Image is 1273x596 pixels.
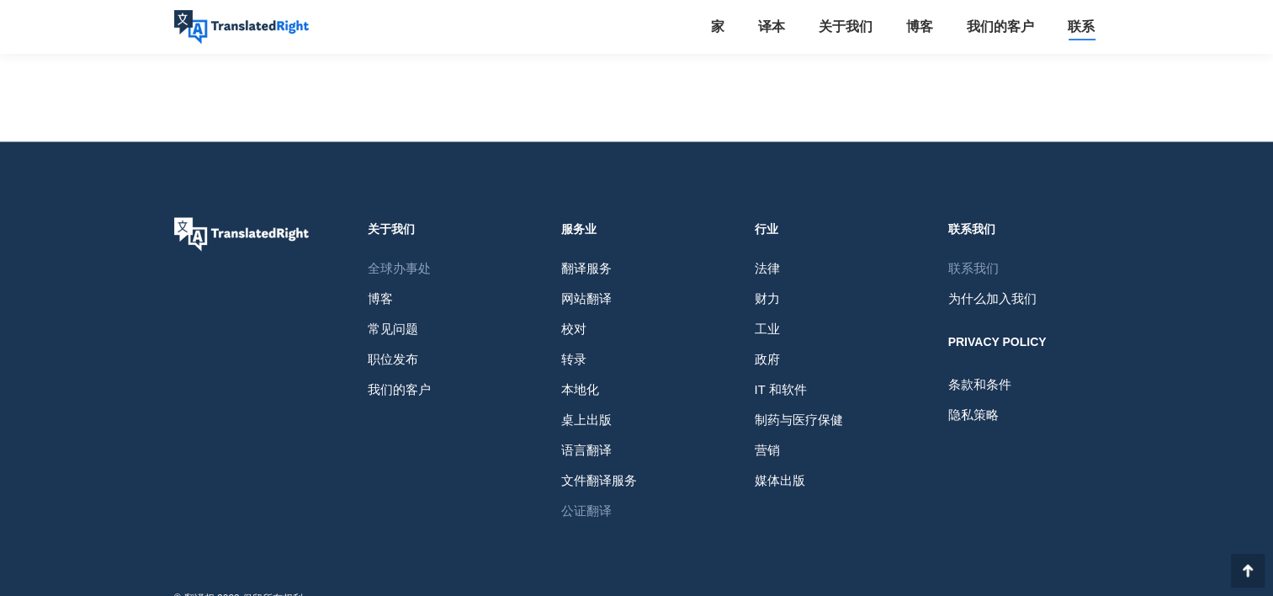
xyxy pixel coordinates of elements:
[561,405,612,435] span: 桌上出版
[561,405,713,435] a: 桌上出版
[962,15,1039,39] a: 我们的客户
[755,375,906,405] a: IT 和软件
[561,496,713,526] a: 公证翻译
[814,15,878,39] a: 关于我们
[948,253,1100,284] a: 联系我们
[561,466,637,496] span: 文件翻译服务
[368,314,519,344] a: 常见问题
[755,466,805,496] span: 媒体出版
[1063,15,1100,39] a: 联系
[755,253,780,284] span: 法律
[948,253,999,284] span: 联系我们
[755,405,906,435] a: 制药与医疗保健
[1068,19,1095,35] span: 联系
[901,15,938,39] a: 博客
[561,375,713,405] a: 本地化
[561,466,713,496] a: 文件翻译服务
[755,253,906,284] a: 法律
[948,284,1037,314] span: 为什么加入我们
[561,217,713,241] div: 服务业
[561,496,612,526] span: 公证翻译
[755,435,780,466] span: 营销
[368,284,393,314] span: 博客
[561,344,586,375] span: 转录
[755,435,906,466] a: 营销
[819,19,873,35] span: 关于我们
[755,344,906,375] a: 政府
[368,253,519,284] a: 全球办事处
[906,19,933,35] span: 博客
[368,344,519,375] a: 职位发布
[758,19,785,35] span: 译本
[755,217,906,241] div: 行业
[561,344,713,375] a: 转录
[174,10,309,44] img: 右译
[561,284,612,314] span: 网站翻译
[368,344,418,375] span: 职位发布
[755,466,906,496] a: 媒体出版
[561,253,612,284] span: 翻译服务
[948,400,999,430] span: 隐私策略
[755,375,807,405] span: IT 和软件
[561,435,713,466] a: 语言翻译
[368,375,431,405] span: 我们的客户
[755,284,780,314] span: 财力
[711,19,724,35] span: 家
[755,314,906,344] a: 工业
[948,370,1100,400] a: 条款和条件
[948,400,1100,430] a: 隐私策略
[368,314,418,344] span: 常见问题
[967,19,1034,35] span: 我们的客户
[368,217,519,241] div: 关于我们
[755,284,906,314] a: 财力
[368,284,519,314] a: 博客
[755,405,843,435] span: 制药与医疗保健
[948,284,1100,314] a: 为什么加入我们
[561,314,586,344] span: 校对
[706,15,729,39] a: 家
[561,314,713,344] a: 校对
[561,375,599,405] span: 本地化
[368,253,431,284] span: 全球办事处
[948,370,1011,400] span: 条款和条件
[561,435,612,466] span: 语言翻译
[948,217,1100,241] div: 联系我们
[753,15,790,39] a: 译本
[561,284,713,314] a: 网站翻译
[755,344,780,375] span: 政府
[368,375,519,405] a: 我们的客户
[561,253,713,284] a: 翻译服务
[755,314,780,344] span: 工业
